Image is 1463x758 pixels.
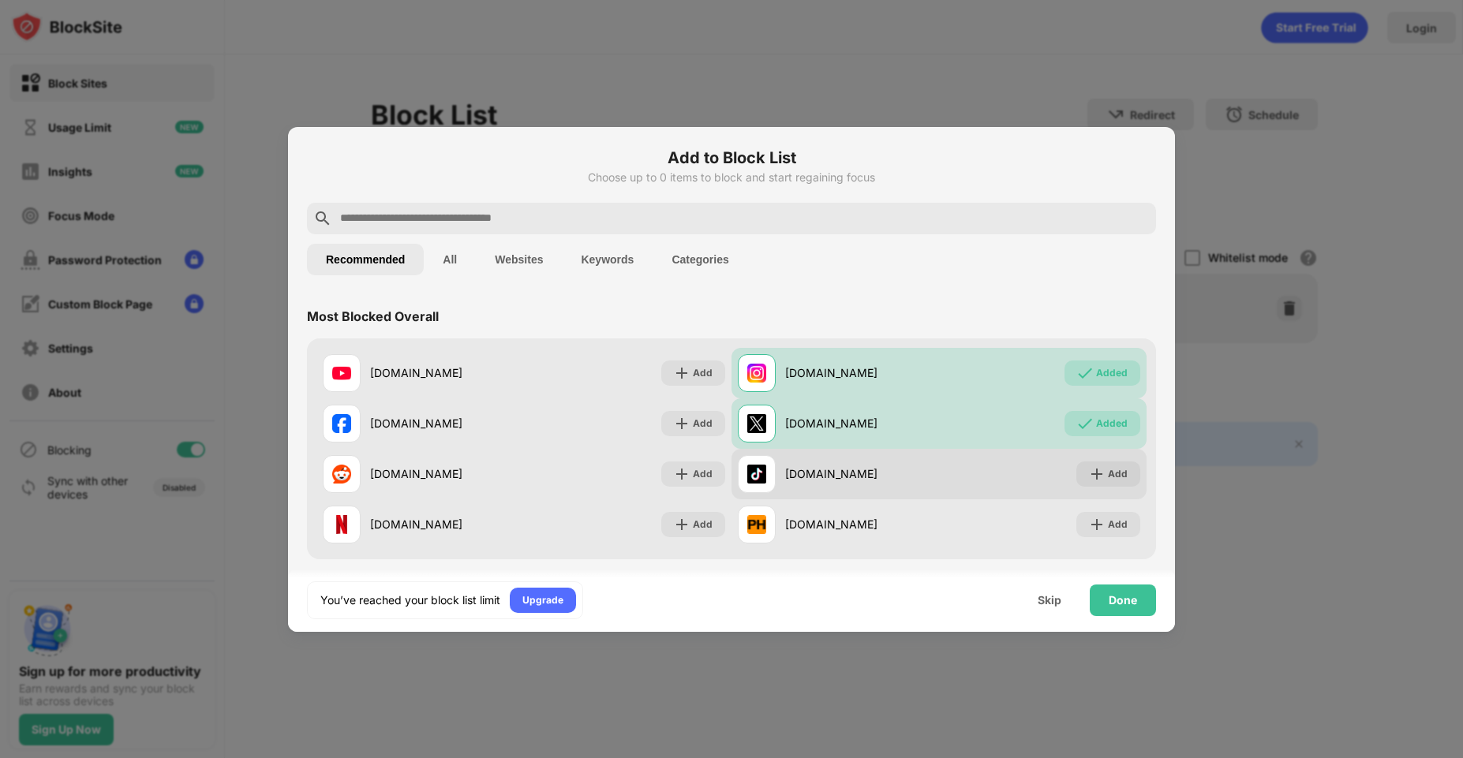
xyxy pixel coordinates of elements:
div: Added [1096,365,1128,381]
button: All [424,244,476,275]
div: [DOMAIN_NAME] [370,415,524,431]
img: favicons [747,515,766,534]
button: Websites [476,244,562,275]
img: favicons [747,465,766,484]
div: Choose up to 0 items to block and start regaining focus [307,171,1156,184]
img: favicons [332,414,351,433]
img: favicons [332,364,351,383]
div: Add [693,466,713,482]
button: Recommended [307,244,424,275]
div: [DOMAIN_NAME] [370,516,524,532]
div: [DOMAIN_NAME] [785,516,939,532]
div: Upgrade [522,592,563,608]
img: favicons [332,515,351,534]
button: Categories [653,244,747,275]
div: Skip [1038,594,1061,607]
div: Add [693,365,713,381]
div: Add [693,416,713,431]
div: Most Blocked Overall [307,308,439,324]
div: [DOMAIN_NAME] [370,465,524,482]
div: Add [1108,466,1128,482]
div: [DOMAIN_NAME] [785,465,939,482]
div: Add [1108,517,1128,532]
div: [DOMAIN_NAME] [785,364,939,381]
div: Done [1109,594,1137,607]
img: favicons [747,414,766,433]
div: Add [693,517,713,532]
div: Added [1096,416,1128,431]
img: favicons [747,364,766,383]
div: You’ve reached your block list limit [320,592,500,608]
img: favicons [332,465,351,484]
button: Keywords [562,244,653,275]
h6: Add to Block List [307,146,1156,170]
img: search.svg [313,209,332,228]
div: [DOMAIN_NAME] [370,364,524,381]
div: [DOMAIN_NAME] [785,415,939,431]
